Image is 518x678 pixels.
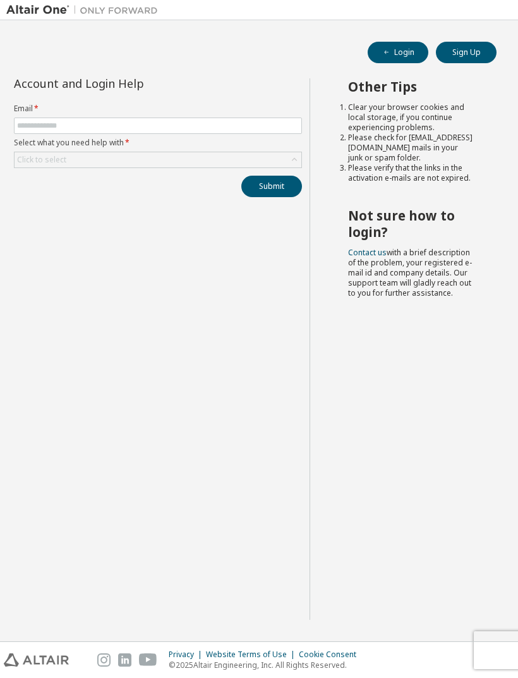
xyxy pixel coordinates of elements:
button: Submit [241,176,302,197]
div: Click to select [15,152,301,167]
img: youtube.svg [139,653,157,667]
button: Login [368,42,428,63]
img: instagram.svg [97,653,111,667]
button: Sign Up [436,42,497,63]
label: Select what you need help with [14,138,302,148]
div: Click to select [17,155,66,165]
div: Account and Login Help [14,78,244,88]
li: Clear your browser cookies and local storage, if you continue experiencing problems. [348,102,474,133]
div: Cookie Consent [299,650,364,660]
h2: Not sure how to login? [348,207,474,241]
a: Contact us [348,247,387,258]
p: © 2025 Altair Engineering, Inc. All Rights Reserved. [169,660,364,670]
img: altair_logo.svg [4,653,69,667]
div: Privacy [169,650,206,660]
li: Please verify that the links in the activation e-mails are not expired. [348,163,474,183]
h2: Other Tips [348,78,474,95]
li: Please check for [EMAIL_ADDRESS][DOMAIN_NAME] mails in your junk or spam folder. [348,133,474,163]
label: Email [14,104,302,114]
div: Website Terms of Use [206,650,299,660]
img: Altair One [6,4,164,16]
span: with a brief description of the problem, your registered e-mail id and company details. Our suppo... [348,247,472,298]
img: linkedin.svg [118,653,131,667]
